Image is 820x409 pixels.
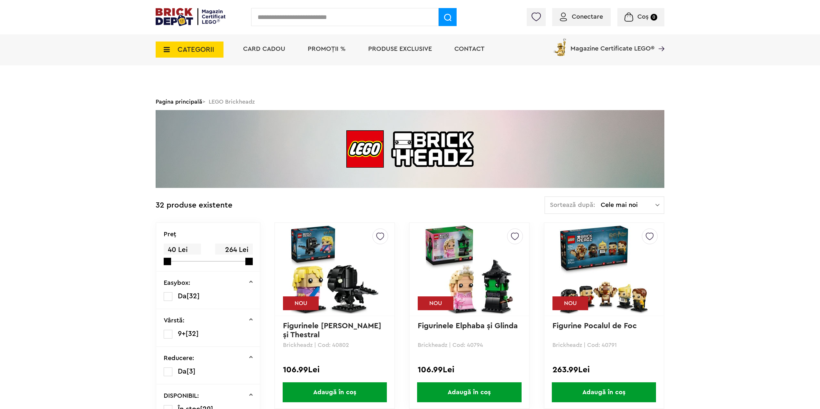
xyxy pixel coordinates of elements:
img: LEGO Brickheadz [156,110,664,188]
span: Da [178,368,187,375]
span: Conectare [572,14,603,20]
img: Figurinele Elphaba şi Glinda [424,224,514,314]
span: Magazine Certificate LEGO® [570,37,654,52]
a: Conectare [560,14,603,20]
span: 40 Lei [164,244,201,256]
img: Figurine Pocalul de Foc [559,224,649,314]
div: 106.99Lei [418,366,521,374]
span: CATEGORII [178,46,214,53]
span: [3] [187,368,196,375]
a: Figurine Pocalul de Foc [552,322,637,330]
small: 0 [651,14,657,21]
span: Coș [637,14,649,20]
div: 106.99Lei [283,366,386,374]
div: NOU [552,296,588,310]
span: Adaugă în coș [283,382,387,402]
a: Adaugă în coș [410,382,529,402]
div: 32 produse existente [156,196,232,215]
span: Adaugă în coș [552,382,656,402]
a: Card Cadou [243,46,285,52]
a: Adaugă în coș [275,382,394,402]
a: PROMOȚII % [308,46,346,52]
span: Adaugă în coș [417,382,521,402]
span: 9+ [178,330,186,337]
p: Easybox: [164,280,190,286]
div: 263.99Lei [552,366,656,374]
span: Da [178,293,187,300]
a: Adaugă în coș [544,382,664,402]
a: Pagina principală [156,99,202,105]
span: Cele mai noi [601,202,655,208]
a: Figurinele Elphaba şi Glinda [418,322,518,330]
a: Contact [454,46,485,52]
span: [32] [187,293,200,300]
div: NOU [418,296,453,310]
span: [32] [186,330,199,337]
p: Brickheadz | Cod: 40791 [552,342,656,348]
p: Reducere: [164,355,194,361]
p: Vârstă: [164,317,185,324]
span: Sortează după: [550,202,595,208]
p: Brickheadz | Cod: 40794 [418,342,521,348]
img: Figurinele Luna Lovegood şi Thestral [290,224,380,314]
a: Figurinele [PERSON_NAME] şi Thestral [283,322,384,339]
p: Brickheadz | Cod: 40802 [283,342,386,348]
div: NOU [283,296,319,310]
a: Magazine Certificate LEGO® [654,37,664,43]
div: > LEGO Brickheadz [156,93,664,110]
p: DISPONIBIL: [164,393,199,399]
a: Produse exclusive [368,46,432,52]
p: Preţ [164,231,176,237]
span: 264 Lei [215,244,252,256]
